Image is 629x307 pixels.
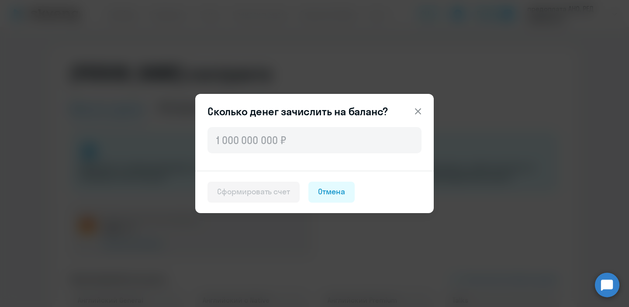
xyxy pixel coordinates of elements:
[207,127,422,153] input: 1 000 000 000 ₽
[318,186,345,197] div: Отмена
[195,104,434,118] header: Сколько денег зачислить на баланс?
[207,182,300,203] button: Сформировать счет
[217,186,290,197] div: Сформировать счет
[308,182,355,203] button: Отмена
